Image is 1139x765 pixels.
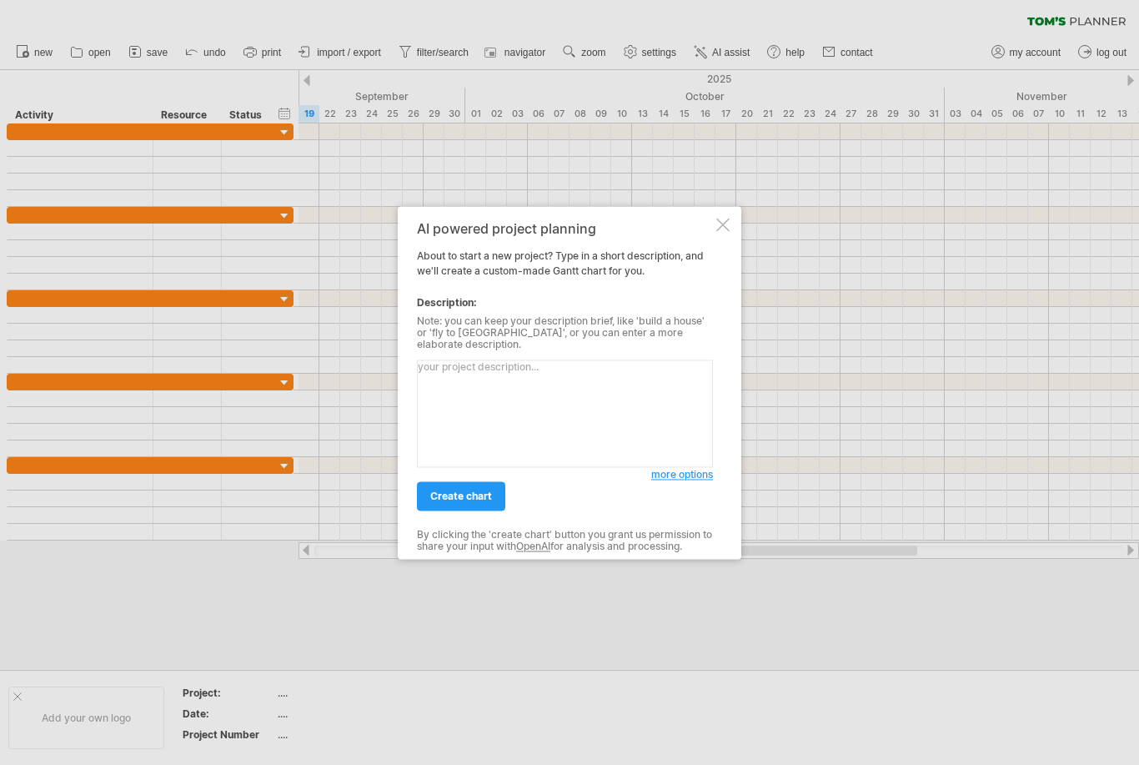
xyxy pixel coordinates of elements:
div: By clicking the 'create chart' button you grant us permission to share your input with for analys... [417,529,713,553]
div: Note: you can keep your description brief, like 'build a house' or 'fly to [GEOGRAPHIC_DATA]', or... [417,315,713,351]
div: About to start a new project? Type in a short description, and we'll create a custom-made Gantt c... [417,221,713,544]
span: create chart [430,490,492,502]
div: Description: [417,295,713,310]
span: more options [651,468,713,481]
div: AI powered project planning [417,221,713,236]
a: create chart [417,481,505,511]
a: more options [651,467,713,482]
a: OpenAI [516,541,550,553]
